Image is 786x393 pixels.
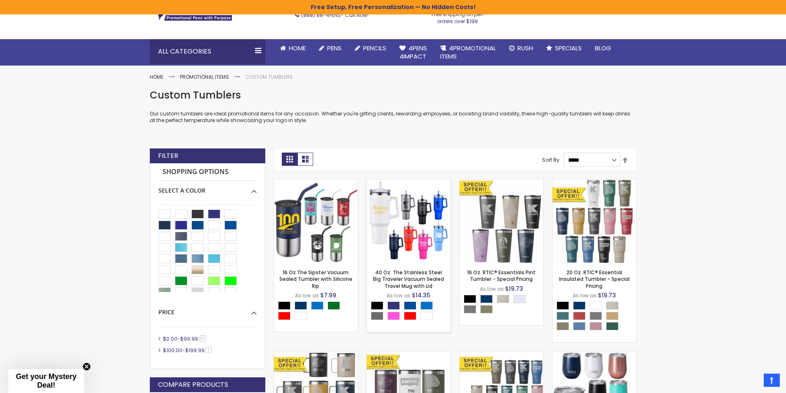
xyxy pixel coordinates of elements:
span: 4PROMOTIONAL ITEMS [440,44,496,61]
span: Specials [555,44,582,52]
div: Beach [606,301,618,310]
div: Graphite [590,312,602,320]
a: 4PROMOTIONALITEMS [434,39,503,66]
a: 40 Oz. The Stainless Steel Big Traveler Vacuum Sealed Travel Mug with Lid [373,269,444,289]
a: Authentic SWIG® 12 Oz Wine Tumbler [552,351,636,358]
div: Select A Color [158,181,257,195]
div: Beach [497,295,509,303]
div: Green [328,301,340,310]
span: $14.35 [412,291,430,299]
label: Sort By [542,156,559,163]
a: 16 Oz. RTIC® Essentials Pint Tumbler - Special Pricing [460,179,543,186]
div: Blue Light [420,301,433,310]
div: Navy Blue [295,301,307,310]
strong: Filter [158,151,178,160]
div: Select A Color [371,301,451,322]
div: White [420,312,433,320]
a: 12 Oz. RTIC® Essential Coffee Tumbler - Special Pricing [274,351,358,358]
div: White [590,301,602,310]
div: All Categories [150,39,265,64]
div: Black [278,301,290,310]
div: Dusty Rose [590,322,602,330]
a: (888) 88-4PENS [301,12,341,19]
p: Our custom tumblers are ideal promotional items for any occasion. Whether you're gifting clients,... [150,111,637,124]
div: Lavender [513,295,526,303]
a: Specials [540,39,588,57]
div: Red [404,312,416,320]
div: Deep Harbor [557,312,569,320]
div: Olive Green [557,322,569,330]
a: $100.00-$199.991 [161,347,215,354]
iframe: Google Customer Reviews [718,371,786,393]
div: Navy Blue [573,301,585,310]
img: 40 Oz. The Stainless Steel Big Traveler Vacuum Sealed Travel Mug with Lid [367,179,451,263]
a: Pencils [348,39,393,57]
span: $0.00 [163,335,177,342]
span: - Call Now! [301,12,368,19]
span: $19.73 [598,291,616,299]
div: Free shipping on pen orders over $199 [423,8,492,24]
a: 30 Oz. RTIC® Essential Insulated Tumbler - Special Pricing [460,351,543,358]
img: 16 Oz. RTIC® Essentials Pint Tumbler - Special Pricing [460,179,543,263]
div: Price [158,302,257,316]
span: Get your Mystery Deal! [16,372,76,389]
strong: Shopping Options [158,163,257,181]
div: Pond [573,322,585,330]
span: Pencils [363,44,386,52]
button: Close teaser [83,362,91,371]
strong: Custom Tumblers [245,73,293,80]
a: Rush [503,39,540,57]
a: Home [150,73,163,80]
a: 16 Oz The Sipster Vacuum Sealed Tumbler with Silicone Rip [279,269,352,289]
a: 4Pens4impact [393,39,434,66]
span: Rush [517,44,533,52]
a: 40 Oz. The Stainless Steel Big Traveler Vacuum Sealed Travel Mug with Lid [367,179,451,186]
strong: Grid [282,153,297,166]
a: 12 Oz. RTIC® Essentials Lowball Tumbler - Special Pricing [367,351,451,358]
div: Navy Blue [480,295,493,303]
img: 20 Oz. RTIC® Essential Insulated Tumbler - Special Pricing [552,179,636,263]
div: Select A Color [278,301,358,322]
div: Black [557,301,569,310]
span: 84 [199,335,206,341]
a: 16 Oz The Sipster Vacuum Sealed Tumbler with Silicone Rip [274,179,358,186]
span: As low as [295,292,319,299]
div: Blue Light [311,301,323,310]
div: Royal Blue [387,301,400,310]
a: Home [274,39,312,57]
span: $99.99 [180,335,198,342]
div: White [295,312,307,320]
span: 4Pens 4impact [399,44,427,61]
div: Olive Green [480,305,493,313]
a: Blog [588,39,618,57]
span: Home [289,44,306,52]
span: $19.73 [505,285,523,293]
div: Pine Tree [606,322,618,330]
h1: Custom Tumblers [150,89,637,102]
span: $100.00 [163,347,182,354]
div: Dark Blue [404,301,416,310]
span: Pens [327,44,342,52]
a: 20 Oz. RTIC® Essential Insulated Tumbler - Special Pricing [552,179,636,186]
div: Select A Color [557,301,636,332]
span: As low as [573,292,597,299]
div: Black [371,301,383,310]
div: Flag Red [573,312,585,320]
a: 20 Oz. RTIC® Essential Insulated Tumbler - Special Pricing [559,269,630,289]
span: $199.99 [185,347,205,354]
div: Red [278,312,290,320]
span: As low as [387,292,411,299]
strong: Compare Products [158,380,228,389]
div: Grey [371,312,383,320]
div: Get your Mystery Deal!Close teaser [8,369,84,393]
div: Pink [387,312,400,320]
span: Blog [595,44,611,52]
div: Harvest [606,312,618,320]
a: Promotional Items [180,73,229,80]
div: Select A Color [464,295,543,315]
div: Black [464,295,476,303]
img: 16 Oz The Sipster Vacuum Sealed Tumbler with Silicone Rip [274,179,358,263]
span: 1 [205,347,212,353]
a: Pens [312,39,348,57]
a: 16 Oz. RTIC® Essentials Pint Tumbler - Special Pricing [467,269,536,282]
